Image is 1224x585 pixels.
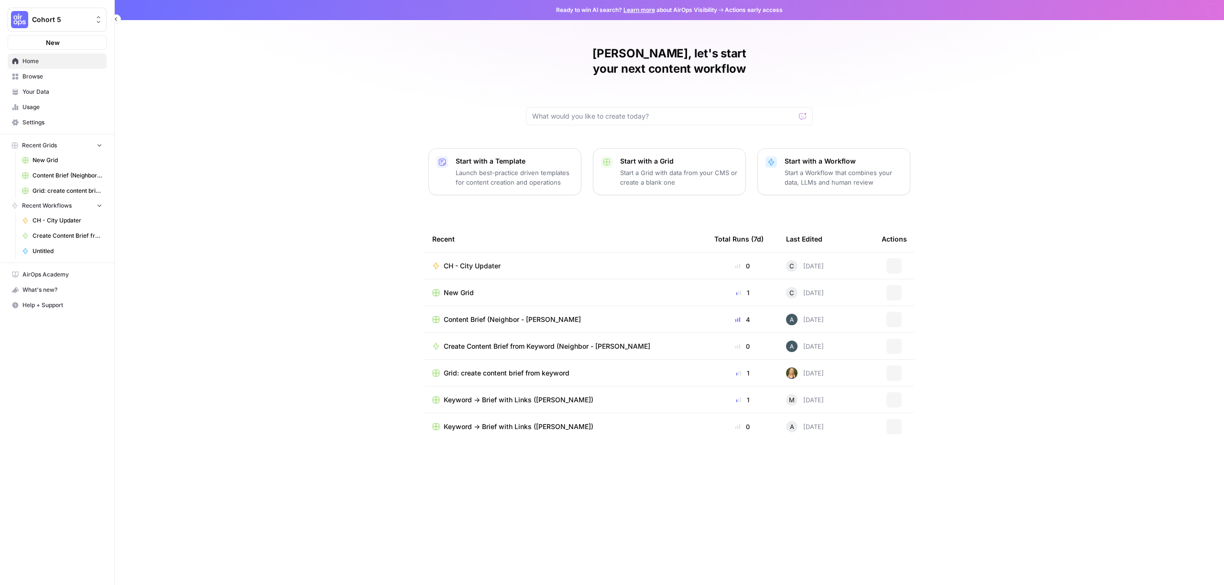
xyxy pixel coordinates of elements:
[432,395,699,405] a: Keyword -> Brief with Links ([PERSON_NAME])
[432,226,699,252] div: Recent
[714,395,771,405] div: 1
[725,6,783,14] span: Actions early access
[432,342,699,351] a: Create Content Brief from Keyword (Neighbor - [PERSON_NAME]
[786,314,798,325] img: 68eax6o9931tp367ot61l5pewa28
[714,261,771,271] div: 0
[714,342,771,351] div: 0
[8,115,107,130] a: Settings
[556,6,717,14] span: Ready to win AI search? about AirOps Visibility
[18,213,107,228] a: CH - City Updater
[714,226,764,252] div: Total Runs (7d)
[623,6,655,13] a: Learn more
[444,288,474,298] span: New Grid
[32,15,90,24] span: Cohort 5
[18,153,107,168] a: New Grid
[33,247,102,255] span: Untitled
[8,35,107,50] button: New
[33,216,102,225] span: CH - City Updater
[33,187,102,195] span: Grid: create content brief from keyword
[789,261,794,271] span: C
[532,111,795,121] input: What would you like to create today?
[786,367,798,379] img: r24b6keouon8mlof60ptx1lwn1nq
[786,341,798,352] img: 68eax6o9931tp367ot61l5pewa28
[18,243,107,259] a: Untitled
[22,118,102,127] span: Settings
[46,38,60,47] span: New
[18,183,107,199] a: Grid: create content brief from keyword
[22,301,102,309] span: Help + Support
[620,156,738,166] p: Start with a Grid
[432,261,699,271] a: CH - City Updater
[714,288,771,298] div: 1
[33,156,102,165] span: New Grid
[456,156,573,166] p: Start with a Template
[714,422,771,431] div: 0
[18,228,107,243] a: Create Content Brief from Keyword (Neighbor - [PERSON_NAME]
[444,395,593,405] span: Keyword -> Brief with Links ([PERSON_NAME])
[8,138,107,153] button: Recent Grids
[456,168,573,187] p: Launch best-practice driven templates for content creation and operations
[444,315,581,324] span: Content Brief (Neighbor - [PERSON_NAME]
[432,315,699,324] a: Content Brief (Neighbor - [PERSON_NAME]
[8,282,107,298] button: What's new?
[18,168,107,183] a: Content Brief (Neighbor - [PERSON_NAME]
[33,171,102,180] span: Content Brief (Neighbor - [PERSON_NAME]
[790,422,794,431] span: A
[8,283,106,297] div: What's new?
[8,199,107,213] button: Recent Workflows
[786,287,824,298] div: [DATE]
[432,288,699,298] a: New Grid
[22,103,102,111] span: Usage
[8,267,107,282] a: AirOps Academy
[444,422,593,431] span: Keyword -> Brief with Links ([PERSON_NAME])
[789,395,795,405] span: M
[786,314,824,325] div: [DATE]
[444,261,501,271] span: CH - City Updater
[8,8,107,32] button: Workspace: Cohort 5
[8,298,107,313] button: Help + Support
[757,148,910,195] button: Start with a WorkflowStart a Workflow that combines your data, LLMs and human review
[714,315,771,324] div: 4
[22,72,102,81] span: Browse
[593,148,746,195] button: Start with a GridStart a Grid with data from your CMS or create a blank one
[22,88,102,96] span: Your Data
[432,368,699,378] a: Grid: create content brief from keyword
[714,368,771,378] div: 1
[444,368,569,378] span: Grid: create content brief from keyword
[789,288,794,298] span: C
[882,226,907,252] div: Actions
[33,232,102,240] span: Create Content Brief from Keyword (Neighbor - [PERSON_NAME]
[22,141,57,150] span: Recent Grids
[786,341,824,352] div: [DATE]
[11,11,28,28] img: Cohort 5 Logo
[620,168,738,187] p: Start a Grid with data from your CMS or create a blank one
[785,156,902,166] p: Start with a Workflow
[786,226,822,252] div: Last Edited
[8,69,107,84] a: Browse
[786,367,824,379] div: [DATE]
[22,270,102,279] span: AirOps Academy
[8,99,107,115] a: Usage
[22,201,72,210] span: Recent Workflows
[444,342,650,351] span: Create Content Brief from Keyword (Neighbor - [PERSON_NAME]
[428,148,581,195] button: Start with a TemplateLaunch best-practice driven templates for content creation and operations
[785,168,902,187] p: Start a Workflow that combines your data, LLMs and human review
[526,46,813,77] h1: [PERSON_NAME], let's start your next content workflow
[432,422,699,431] a: Keyword -> Brief with Links ([PERSON_NAME])
[22,57,102,66] span: Home
[786,394,824,406] div: [DATE]
[786,421,824,432] div: [DATE]
[8,84,107,99] a: Your Data
[8,54,107,69] a: Home
[786,260,824,272] div: [DATE]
